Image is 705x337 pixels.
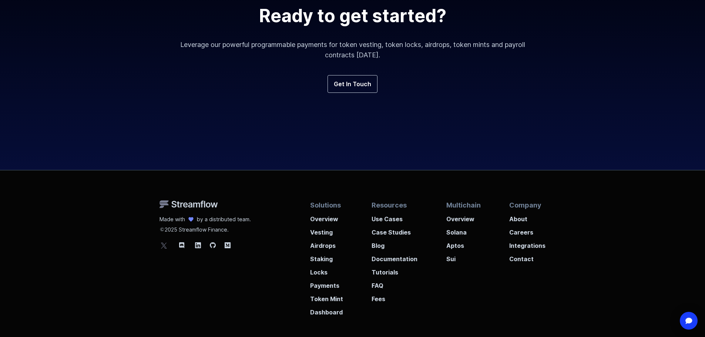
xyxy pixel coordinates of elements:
p: by a distributed team. [197,216,251,223]
p: Multichain [446,200,481,210]
p: Leverage our powerful programmable payments for token vesting, token locks, airdrops, token mints... [175,40,530,60]
a: Integrations [509,237,545,250]
a: Overview [446,210,481,223]
a: Contact [509,250,545,263]
p: Company [509,200,545,210]
a: About [509,210,545,223]
a: Sui [446,250,481,263]
a: Payments [310,277,343,290]
a: Get In Touch [328,75,377,93]
a: Token Mint [310,290,343,303]
a: Dashboard [310,303,343,317]
a: Solana [446,223,481,237]
a: Fees [372,290,417,303]
a: Blog [372,237,417,250]
p: Resources [372,200,417,210]
h2: Ready to get started? [175,7,530,25]
a: Vesting [310,223,343,237]
a: Documentation [372,250,417,263]
a: Locks [310,263,343,277]
a: Use Cases [372,210,417,223]
a: Overview [310,210,343,223]
a: Careers [509,223,545,237]
p: Solutions [310,200,343,210]
a: Aptos [446,237,481,250]
a: Tutorials [372,263,417,277]
p: 2025 Streamflow Finance. [160,223,251,233]
img: Streamflow Logo [160,200,218,208]
div: Open Intercom Messenger [680,312,698,330]
p: Made with [160,216,185,223]
a: FAQ [372,277,417,290]
a: Case Studies [372,223,417,237]
a: Airdrops [310,237,343,250]
a: Staking [310,250,343,263]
